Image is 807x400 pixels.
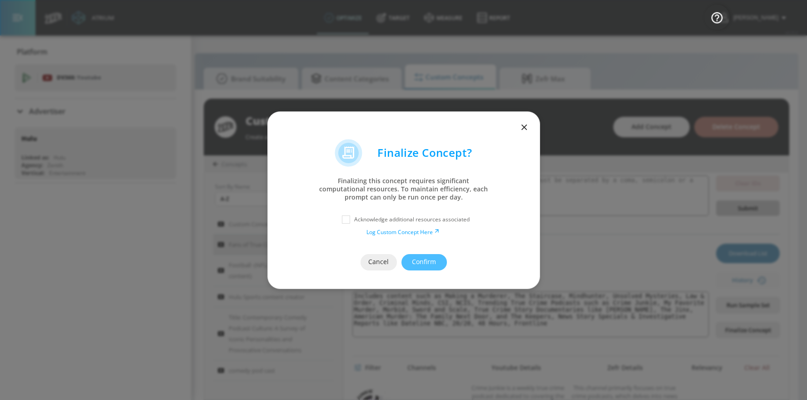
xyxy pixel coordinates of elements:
button: Cancel [361,254,397,270]
p: Acknowledge additional resources associated [354,215,470,224]
a: Log Custom Concept Here [366,228,441,236]
p: Finalize Concept? [377,146,472,160]
p: Finalizing this concept requires significant computational resources. To maintain efficiency, eac... [318,177,490,201]
button: Open Resource Center [704,5,730,30]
